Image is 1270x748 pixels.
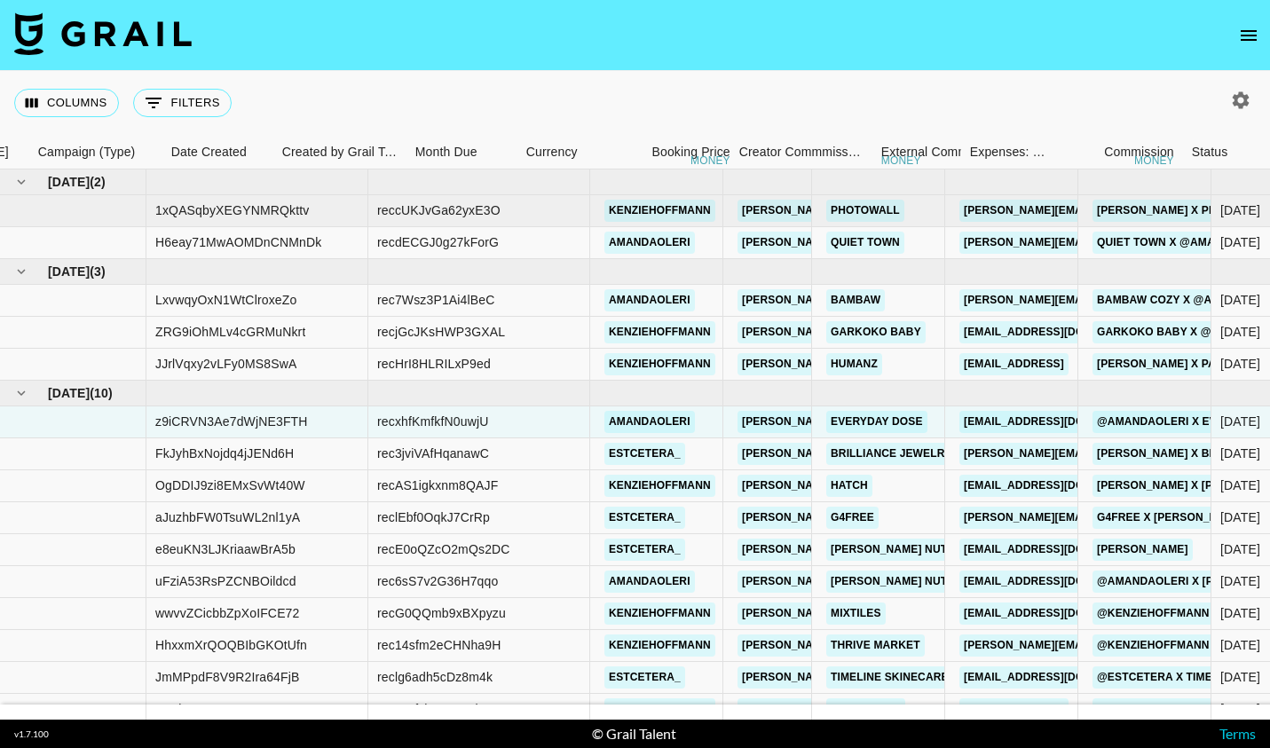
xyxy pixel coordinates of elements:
button: Show filters [133,89,232,117]
a: [PERSON_NAME] Nutrition [826,539,989,561]
a: [EMAIL_ADDRESS] [959,353,1069,375]
a: [PERSON_NAME][EMAIL_ADDRESS][PERSON_NAME][DOMAIN_NAME] [738,200,1118,222]
a: Brilliance Jewelry [826,443,956,465]
div: 8/26/2025 [1220,636,1260,654]
a: [PERSON_NAME][EMAIL_ADDRESS][PERSON_NAME][DOMAIN_NAME] [738,411,1118,433]
a: [PERSON_NAME][EMAIL_ADDRESS][PERSON_NAME][DOMAIN_NAME] [738,571,1118,593]
div: H6eay71MwAOMDnCNMnDk [155,233,321,251]
div: JmMPpdF8V9R2Ira64FjB [155,668,300,686]
div: reccUKJvGa62yxE3O [377,201,501,219]
a: [PERSON_NAME][EMAIL_ADDRESS][PERSON_NAME][DOMAIN_NAME] [738,443,1118,465]
a: Limitless AI [826,698,905,720]
div: recAS1igkxnm8QAJF [377,476,498,494]
div: reclg6adh5cDz8m4k [377,668,493,686]
div: recG0QQmb9xBXpyzu [377,604,506,622]
div: recjGcJKsHWP3GXAL [377,323,505,341]
a: estcetera_ [604,539,685,561]
a: G4FREE X [PERSON_NAME] [1093,507,1250,529]
a: kenziehoffmann [604,353,715,375]
div: Date Created [162,135,273,169]
a: [PERSON_NAME] [1093,539,1193,561]
div: © Grail Talent [592,725,676,743]
div: Commission [1104,135,1174,169]
div: 8/25/2025 [1220,668,1260,686]
a: [EMAIL_ADDRESS][DOMAIN_NAME] [959,666,1158,689]
div: Campaign (Type) [29,135,162,169]
a: Quiet Town [826,232,904,254]
span: ( 2 ) [90,173,106,191]
div: 8/25/2025 [1220,413,1260,430]
div: Expenses: Remove Commission? [970,135,1046,169]
a: [EMAIL_ADDRESS][DOMAIN_NAME] [959,411,1158,433]
a: amandaoleri [604,571,695,593]
a: kenziehoffmann [604,321,715,343]
a: kenziehoffmann [604,602,715,625]
button: hide children [9,381,34,405]
a: [PERSON_NAME][EMAIL_ADDRESS][PERSON_NAME][DOMAIN_NAME] [738,475,1118,497]
div: wwvvZCicbbZpXoIFCE72 [155,604,300,622]
a: kenziehoffmann [604,200,715,222]
a: [PERSON_NAME][EMAIL_ADDRESS][PERSON_NAME][DOMAIN_NAME] [738,321,1118,343]
div: Created by Grail Team [282,135,403,169]
div: Month Due [415,135,477,169]
a: amandaoleri [604,232,695,254]
button: open drawer [1231,18,1266,53]
div: Created by Grail Team [273,135,406,169]
a: BamBaw [826,289,885,311]
div: reclEbf0OqkJ7CrRp [377,508,490,526]
button: hide children [9,169,34,194]
div: Month Due [406,135,517,169]
a: Terms [1219,725,1256,742]
div: Expenses: Remove Commission? [961,135,1050,169]
a: Timeline Skinecare [826,666,953,689]
div: XKzlPZgeN5L0tosmGDY0 [155,700,304,718]
a: Garkoko Baby [826,321,926,343]
div: money [881,155,921,166]
a: [PERSON_NAME] Nutrition [826,571,989,593]
a: [EMAIL_ADDRESS][DOMAIN_NAME] [959,539,1158,561]
a: Hatch [826,475,872,497]
div: aJuzhbFW0TsuWL2nl1yA [155,508,300,526]
a: [PERSON_NAME][EMAIL_ADDRESS][PERSON_NAME][DOMAIN_NAME] [738,353,1118,375]
div: Campaign (Type) [38,135,136,169]
span: [DATE] [48,384,90,402]
a: PhotoWall [826,200,904,222]
div: Currency [526,135,578,169]
div: recE0oQZcO2mQs2DC [377,540,510,558]
div: Status [1192,135,1228,169]
div: z9iCRVN3Ae7dWjNE3FTH [155,413,308,430]
a: [PERSON_NAME][EMAIL_ADDRESS][PERSON_NAME][DOMAIN_NAME] [738,634,1118,657]
a: kenziehoffmann [604,475,715,497]
div: 8/25/2025 [1220,572,1260,590]
div: 8/11/2025 [1220,291,1260,309]
a: Mixtiles [826,602,886,625]
div: recxhfKmfkfN0uwjU [377,413,488,430]
div: e8euKN3LJKriaawBrA5b [155,540,296,558]
span: ( 10 ) [90,384,113,402]
a: amandaoleri [604,289,695,311]
div: uFziA53RsPZCNBOildcd [155,572,296,590]
div: rec6sS7v2G36H7qqo [377,572,498,590]
div: 8/13/2025 [1220,445,1260,462]
div: 7/29/2025 [1220,355,1260,373]
a: [PERSON_NAME][EMAIL_ADDRESS][PERSON_NAME][DOMAIN_NAME] [738,289,1118,311]
div: 8/13/2025 [1220,700,1260,718]
div: OgDDIJ9zi8EMxSvWt40W [155,476,305,494]
a: Everyday Dose [826,411,927,433]
button: Select columns [14,89,119,117]
span: [DATE] [48,173,90,191]
a: [EMAIL_ADDRESS][DOMAIN_NAME] [959,602,1158,625]
a: [PERSON_NAME][EMAIL_ADDRESS][DOMAIN_NAME] [959,200,1249,222]
div: v 1.7.100 [14,728,49,740]
span: [DATE] [48,263,90,280]
a: [EMAIL_ADDRESS] [959,698,1069,720]
div: recdECGJ0g27kForG [377,233,499,251]
div: recerYfsha2K4pgjo [377,700,485,718]
a: G4free [826,507,879,529]
div: recHrI8HLRILxP9ed [377,355,491,373]
a: estcetera_ [604,443,685,465]
div: 8/11/2025 [1220,323,1260,341]
a: [PERSON_NAME][EMAIL_ADDRESS][PERSON_NAME][DOMAIN_NAME] [738,539,1118,561]
div: 1xQASqbyXEGYNMRQkttv [155,201,309,219]
a: estcetera_ [604,507,685,529]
